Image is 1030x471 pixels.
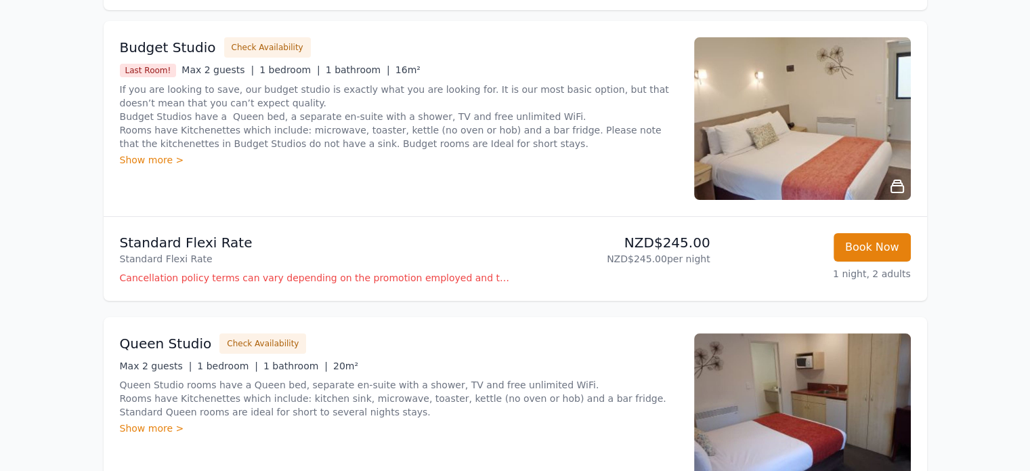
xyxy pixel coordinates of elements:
[120,64,177,77] span: Last Room!
[120,153,678,167] div: Show more >
[834,233,911,262] button: Book Now
[120,38,216,57] h3: Budget Studio
[120,252,510,266] p: Standard Flexi Rate
[120,361,192,371] span: Max 2 guests |
[224,37,311,58] button: Check Availability
[120,271,510,285] p: Cancellation policy terms can vary depending on the promotion employed and the time of stay of th...
[333,361,358,371] span: 20m²
[120,334,212,353] h3: Queen Studio
[521,233,710,252] p: NZD$245.00
[120,422,678,435] div: Show more >
[259,64,320,75] span: 1 bedroom |
[395,64,421,75] span: 16m²
[181,64,254,75] span: Max 2 guests |
[219,333,306,354] button: Check Availability
[263,361,328,371] span: 1 bathroom |
[326,64,390,75] span: 1 bathroom |
[197,361,258,371] span: 1 bedroom |
[120,233,510,252] p: Standard Flexi Rate
[521,252,710,266] p: NZD$245.00 per night
[721,267,911,281] p: 1 night, 2 adults
[120,83,678,150] p: If you are looking to save, our budget studio is exactly what you are looking for. It is our most...
[120,378,678,419] p: Queen Studio rooms have a Queen bed, separate en-suite with a shower, TV and free unlimited WiFi....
